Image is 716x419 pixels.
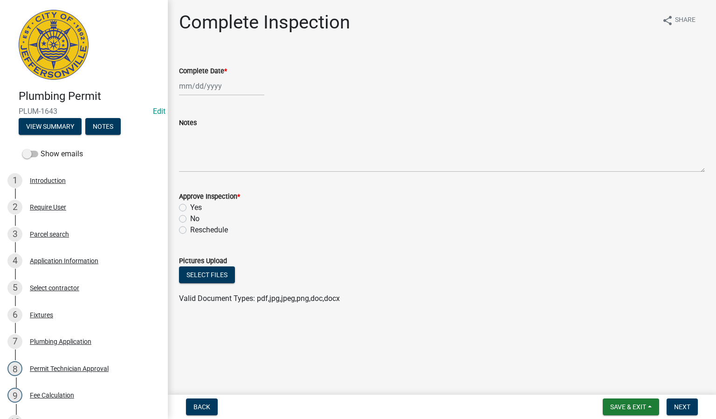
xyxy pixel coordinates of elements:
[19,90,160,103] h4: Plumbing Permit
[7,227,22,242] div: 3
[190,213,200,224] label: No
[7,334,22,349] div: 7
[19,10,89,80] img: City of Jeffersonville, Indiana
[30,285,79,291] div: Select contractor
[179,266,235,283] button: Select files
[610,403,646,411] span: Save & Exit
[190,202,202,213] label: Yes
[7,388,22,403] div: 9
[193,403,210,411] span: Back
[30,258,98,264] div: Application Information
[603,398,659,415] button: Save & Exit
[662,15,673,26] i: share
[30,365,109,372] div: Permit Technician Approval
[30,177,66,184] div: Introduction
[30,204,66,210] div: Require User
[186,398,218,415] button: Back
[30,392,74,398] div: Fee Calculation
[675,15,695,26] span: Share
[7,200,22,215] div: 2
[19,107,149,116] span: PLUM-1643
[30,231,69,237] div: Parcel search
[30,312,53,318] div: Fixtures
[19,123,82,131] wm-modal-confirm: Summary
[674,403,690,411] span: Next
[153,107,165,116] wm-modal-confirm: Edit Application Number
[85,123,121,131] wm-modal-confirm: Notes
[179,294,340,303] span: Valid Document Types: pdf,jpg,jpeg,png,doc,docx
[190,224,228,236] label: Reschedule
[179,120,197,126] label: Notes
[7,307,22,322] div: 6
[667,398,698,415] button: Next
[22,148,83,160] label: Show emails
[7,173,22,188] div: 1
[179,194,240,200] label: Approve Inspection
[654,11,703,29] button: shareShare
[85,118,121,135] button: Notes
[7,361,22,376] div: 8
[179,11,350,34] h1: Complete Inspection
[7,280,22,295] div: 5
[7,253,22,268] div: 4
[30,338,91,345] div: Plumbing Application
[179,77,264,96] input: mm/dd/yyyy
[153,107,165,116] a: Edit
[19,118,82,135] button: View Summary
[179,258,227,265] label: Pictures Upload
[179,68,227,75] label: Complete Date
